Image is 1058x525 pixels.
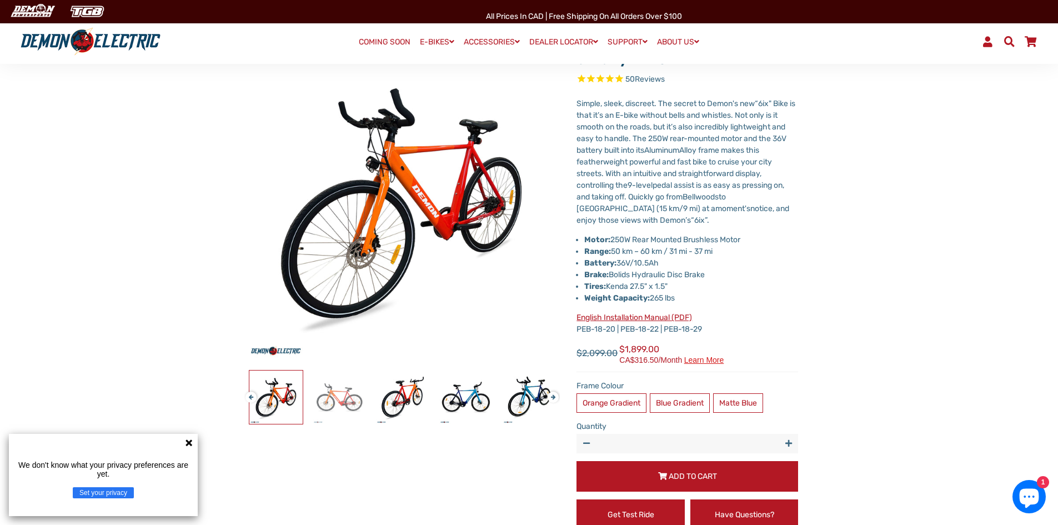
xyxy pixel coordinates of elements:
[687,216,691,225] span: s
[576,461,798,492] button: Add to Cart
[779,434,798,453] button: Increase item quantity by one
[584,235,610,244] strong: Motor:
[707,216,709,225] span: .
[604,34,651,50] a: SUPPORT
[576,313,692,322] a: English Installation Manual (PDF)
[576,99,755,108] span: Simple, sleek, discreet. The secret to Demon's new
[584,234,798,246] li: 250W Rear Mounted Brushless Motor
[1009,480,1049,516] inbox-online-store-chat: Shopify online store chat
[669,472,717,481] span: Add to Cart
[683,192,719,202] span: Bellwoods
[73,487,134,498] button: Set your privacy
[576,347,618,360] span: $2,099.00
[584,258,616,268] strong: Battery:
[694,216,705,225] span: 6ix
[584,270,609,279] strong: Brake:
[548,386,554,399] button: Next
[715,204,750,213] span: moment's
[576,99,795,120] span: 6ix" Bike is that it
[249,371,303,424] img: 6ix City eBike - Demon Electric
[416,34,458,50] a: E-BIKES
[584,247,611,256] strong: Range:
[584,246,798,257] li: 50 km – 60 km / 31 mi - 37 mi
[625,74,665,84] span: 50 reviews
[584,282,606,291] strong: Tires:
[576,204,789,225] span: notice, and enjoy those views with Demon
[685,216,687,225] span: ’
[713,393,763,413] label: Matte Blue
[653,34,703,50] a: ABOUT US
[650,393,710,413] label: Blue Gradient
[584,257,798,269] li: 36V/10.5Ah
[245,386,252,399] button: Previous
[635,74,665,84] span: Reviews
[619,343,724,364] span: $1,899.00
[705,216,707,225] span: ”
[576,380,798,392] label: Frame Colour
[584,281,798,292] li: Kenda 27.5" x 1.5"
[439,371,493,424] img: 6ix City eBike - Demon Electric
[64,2,110,21] img: TGB Canada
[576,312,798,335] p: PEB-18-20 | PEB-18-22 | PEB-18-29
[6,2,59,21] img: Demon Electric
[644,146,679,155] span: Aluminum
[576,434,798,453] input: quantity
[671,122,673,132] span: ’
[313,371,366,424] img: 6ix City eBike - Demon Electric
[576,111,778,132] span: s an E-bike without bells and whistles. Not only is it smooth on the roads, but it
[628,181,653,190] span: 9-level
[576,192,726,213] span: to [GEOGRAPHIC_DATA] (15 km/9 mi) at a
[576,393,646,413] label: Orange Gradient
[376,371,429,424] img: 6ix City eBike - Demon Electric
[576,421,798,432] label: Quantity
[691,216,694,225] span: “
[576,181,784,202] span: pedal assist is as easy as pressing on, and taking off. Quickly go from
[17,27,164,56] img: Demon Electric logo
[486,12,682,21] span: All Prices in CAD | Free shipping on all orders over $100
[355,34,414,50] a: COMING SOON
[503,371,556,424] img: 6ix City eBike - Demon Electric
[13,461,193,478] p: We don't know what your privacy preferences are yet.
[584,269,798,281] li: Bolids Hydraulic Disc Brake
[584,292,798,304] li: 265 lbs
[460,34,524,50] a: ACCESSORIES
[755,99,758,108] span: “
[598,111,599,120] span: ’
[576,73,798,86] span: Rated 4.8 out of 5 stars 50 reviews
[576,434,596,453] button: Reduce item quantity by one
[525,34,602,50] a: DEALER LOCATOR
[584,293,650,303] strong: Weight Capacity:
[576,122,786,155] span: s also incredibly lightweight and easy to handle. The 250W rear-mounted motor and the 36V battery...
[576,146,772,190] span: Alloy frame makes this featherweight powerful and fast bike to cruise your city streets. With an ...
